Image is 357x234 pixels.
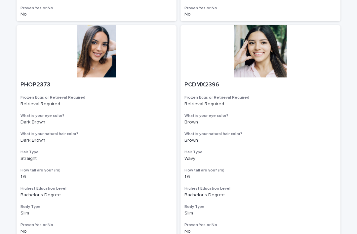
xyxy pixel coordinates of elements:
[184,6,337,11] h3: Proven Yes or No
[20,95,173,100] h3: Frozen Eggs or Retrieval Required
[184,222,337,228] h3: Proven Yes or No
[20,131,173,137] h3: What is your natural hair color?
[184,211,337,216] p: Slim
[20,204,173,210] h3: Body Type
[184,156,337,162] p: Wavy
[20,12,173,17] p: No
[20,138,173,143] p: Dark Brown
[20,119,173,125] p: Dark Brown
[20,192,173,198] p: Bachelor's Degree
[20,168,173,173] h3: How tall are you? (m)
[184,101,337,107] p: Retrieval Required
[20,81,173,89] p: PHOP2373
[184,192,337,198] p: Bachelor's Degree
[20,101,173,107] p: Retrieval Required
[184,174,337,180] p: 1.6
[20,211,173,216] p: Slim
[20,174,173,180] p: 1.6
[184,186,337,191] h3: Highest Education Level
[184,113,337,118] h3: What is your eye color?
[20,186,173,191] h3: Highest Education Level
[184,12,337,17] p: No
[20,156,173,162] p: Straight
[184,138,337,143] p: Brown
[184,95,337,100] h3: Frozen Eggs or Retrieval Required
[184,119,337,125] p: Brown
[20,6,173,11] h3: Proven Yes or No
[184,168,337,173] h3: How tall are you? (m)
[20,222,173,228] h3: Proven Yes or No
[184,150,337,155] h3: Hair Type
[20,150,173,155] h3: Hair Type
[184,204,337,210] h3: Body Type
[20,113,173,118] h3: What is your eye color?
[184,131,337,137] h3: What is your natural hair color?
[184,81,337,89] p: PCDMX2396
